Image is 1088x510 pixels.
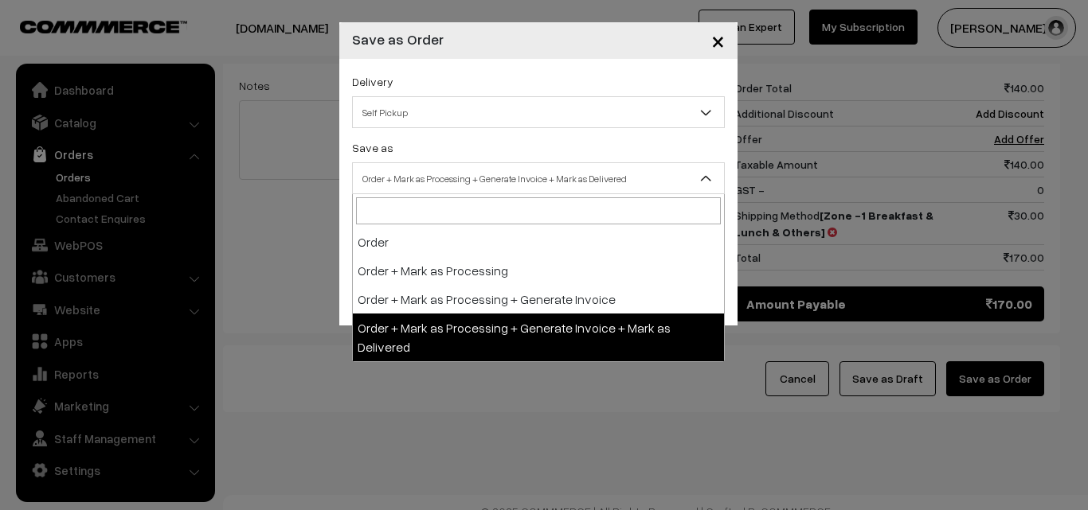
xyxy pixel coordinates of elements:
[353,228,724,256] li: Order
[352,29,444,50] h4: Save as Order
[711,25,725,55] span: ×
[353,256,724,285] li: Order + Mark as Processing
[352,73,393,90] label: Delivery
[353,285,724,313] li: Order + Mark as Processing + Generate Invoice
[353,165,724,193] span: Order + Mark as Processing + Generate Invoice + Mark as Delivered
[352,96,725,128] span: Self Pickup
[699,16,738,65] button: Close
[352,139,393,156] label: Save as
[352,162,725,194] span: Order + Mark as Processing + Generate Invoice + Mark as Delivered
[353,99,724,127] span: Self Pickup
[353,313,724,361] li: Order + Mark as Processing + Generate Invoice + Mark as Delivered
